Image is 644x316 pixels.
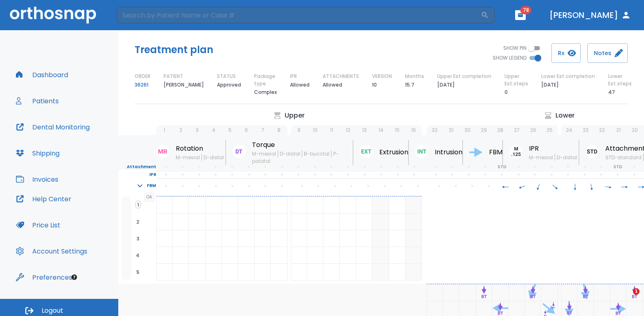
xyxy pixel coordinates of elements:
[11,241,92,261] button: Account Settings
[346,127,350,134] p: 12
[405,80,414,90] p: 15.7
[135,73,150,80] p: ORDER
[290,80,310,90] p: Allowed
[11,189,76,209] button: Help Center
[497,127,503,134] p: 28
[285,111,305,120] p: Upper
[505,73,528,87] p: Upper Est.steps
[405,247,422,264] div: extracted
[633,288,640,295] span: 1
[323,73,359,80] p: ATTACHMENTS
[252,140,353,150] p: Torque
[520,6,531,14] span: 78
[567,182,583,190] span: 180°
[498,163,506,171] p: STD
[11,91,64,111] button: Patients
[476,285,492,301] div: extracted
[395,127,400,134] p: 15
[437,80,455,90] p: [DATE]
[378,127,383,134] p: 14
[372,73,392,80] p: VERSION
[616,182,633,190] span: 90°
[541,73,595,80] p: Lower Est.completion
[465,127,471,134] p: 30
[217,73,236,80] p: STATUS
[290,73,297,80] p: IPR
[379,147,408,157] p: Extrusion
[261,127,264,134] p: 7
[135,218,141,225] span: 2
[372,247,389,264] div: extracted
[546,8,634,22] button: [PERSON_NAME]
[144,193,154,202] span: OA
[176,144,226,154] p: Rotation
[600,182,616,190] span: 100°
[11,169,63,189] button: Invoices
[605,154,643,161] span: STD-standard
[201,154,226,161] span: D-distal
[608,73,632,87] p: Lower Est.steps
[608,87,615,97] p: 47
[514,127,520,134] p: 27
[616,127,621,134] p: 21
[245,127,248,134] p: 6
[405,264,422,280] div: extracted
[297,127,301,134] p: 9
[435,147,463,157] p: Intrusion
[11,117,95,137] button: Dental Monitoring
[411,127,416,134] p: 16
[11,215,65,235] button: Price List
[134,251,141,259] span: 4
[503,45,527,52] span: SHOW PIN
[164,80,204,90] p: [PERSON_NAME]
[566,127,572,134] p: 24
[583,182,600,190] span: 170°
[489,147,502,157] p: FBM
[405,73,424,80] p: Months
[551,43,581,63] button: Rx
[179,127,182,134] p: 2
[254,87,277,97] p: Complex
[228,127,232,134] p: 5
[432,127,438,134] p: 32
[372,264,389,280] div: extracted
[118,163,156,171] p: Attachment
[302,150,331,157] span: B-bucctal
[449,127,454,134] p: 31
[71,274,78,281] div: Tooltip anchor
[135,80,148,90] a: 36261
[217,80,241,90] p: Approved
[372,197,389,214] div: extracted
[583,127,589,134] p: 23
[372,214,389,230] div: extracted
[529,154,555,161] span: M-mesial
[541,80,559,90] p: [DATE]
[11,143,64,163] button: Shipping
[616,288,636,308] iframe: Intercom live chat
[362,127,367,134] p: 13
[405,214,422,230] div: extracted
[147,182,156,189] p: FBM
[513,182,530,190] span: 250°
[164,127,165,134] p: 1
[555,154,579,161] span: D-distal
[313,127,318,134] p: 10
[405,230,422,247] div: extracted
[117,7,481,23] input: Search by Patient Name or Case #
[278,150,302,157] span: D-distal
[212,127,215,134] p: 4
[372,230,389,247] div: extracted
[254,73,277,87] p: Package type
[599,127,605,134] p: 22
[10,7,96,23] img: Orthosnap
[481,127,487,134] p: 29
[323,80,342,90] p: Allowed
[505,87,508,97] p: 0
[277,127,281,134] p: 8
[632,127,638,134] p: 20
[252,150,278,157] span: M-mesial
